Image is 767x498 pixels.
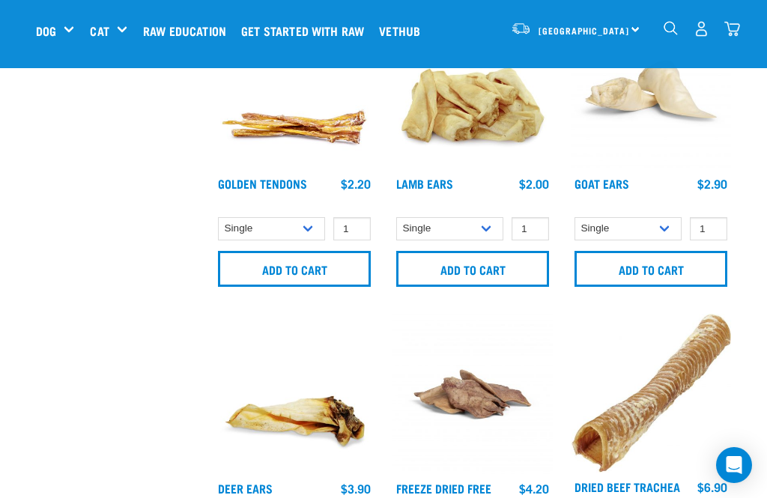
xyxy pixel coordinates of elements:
a: Lamb Ears [396,180,453,186]
img: Goat Ears [571,9,731,169]
img: A Deer Ear Treat For Pets [214,314,375,474]
input: 1 [690,217,727,240]
img: home-icon-1@2x.png [664,21,678,35]
img: Pile Of Lamb Ears Treat For Pets [392,9,553,169]
div: $4.20 [519,482,549,495]
a: Deer Ears [218,485,273,491]
input: 1 [512,217,549,240]
input: Add to cart [396,251,549,287]
img: home-icon@2x.png [724,21,740,37]
a: Get started with Raw [237,1,375,61]
div: $2.20 [341,177,371,190]
img: van-moving.png [511,22,531,35]
img: 1293 Golden Tendons 01 [214,9,375,169]
div: $2.90 [697,177,727,190]
div: $2.00 [519,177,549,190]
div: $3.90 [341,482,371,495]
a: Vethub [375,1,431,61]
input: Add to cart [218,251,371,287]
a: Raw Education [139,1,237,61]
input: Add to cart [575,251,727,287]
a: Goat Ears [575,180,629,186]
a: Dog [36,22,56,40]
span: [GEOGRAPHIC_DATA] [539,28,629,33]
a: Golden Tendons [218,180,307,186]
div: $6.90 [697,480,727,494]
a: Cat [90,22,109,40]
img: user.png [694,21,709,37]
a: Dried Beef Trachea [575,483,680,490]
img: Pigs Ears [392,314,553,474]
input: 1 [333,217,371,240]
img: Trachea [571,314,731,473]
div: Open Intercom Messenger [716,447,752,483]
